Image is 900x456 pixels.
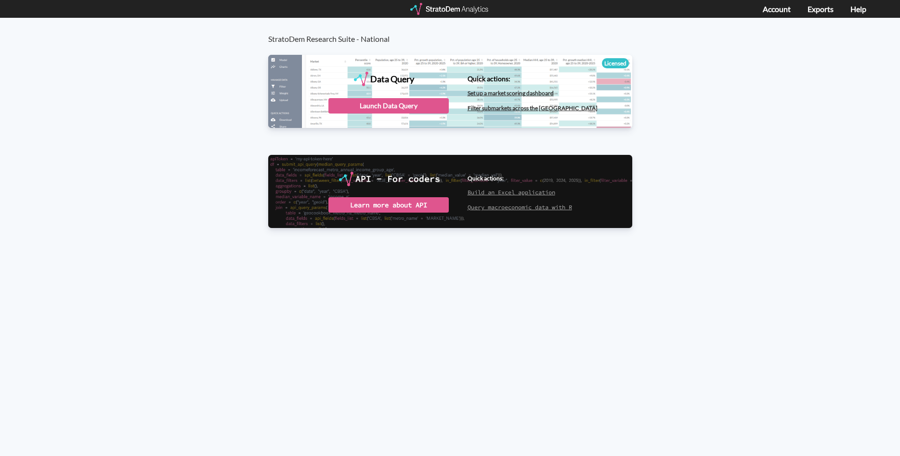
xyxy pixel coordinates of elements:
a: Query macroeconomic data with R [468,203,572,211]
h3: StratoDem Research Suite - National [268,18,642,43]
a: Set up a market scoring dashboard [468,89,554,97]
a: Exports [808,4,834,13]
a: Build an Excel application [468,189,555,196]
div: API - For coders [355,172,440,186]
h4: Quick actions: [468,175,572,181]
a: Help [850,4,866,13]
a: Account [763,4,791,13]
h4: Quick actions: [468,75,598,82]
div: Learn more about API [328,197,449,213]
div: Data Query [370,72,414,86]
div: Launch Data Query [328,98,449,114]
div: Licensed [602,58,629,68]
a: Filter submarkets across the [GEOGRAPHIC_DATA] [468,104,598,112]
